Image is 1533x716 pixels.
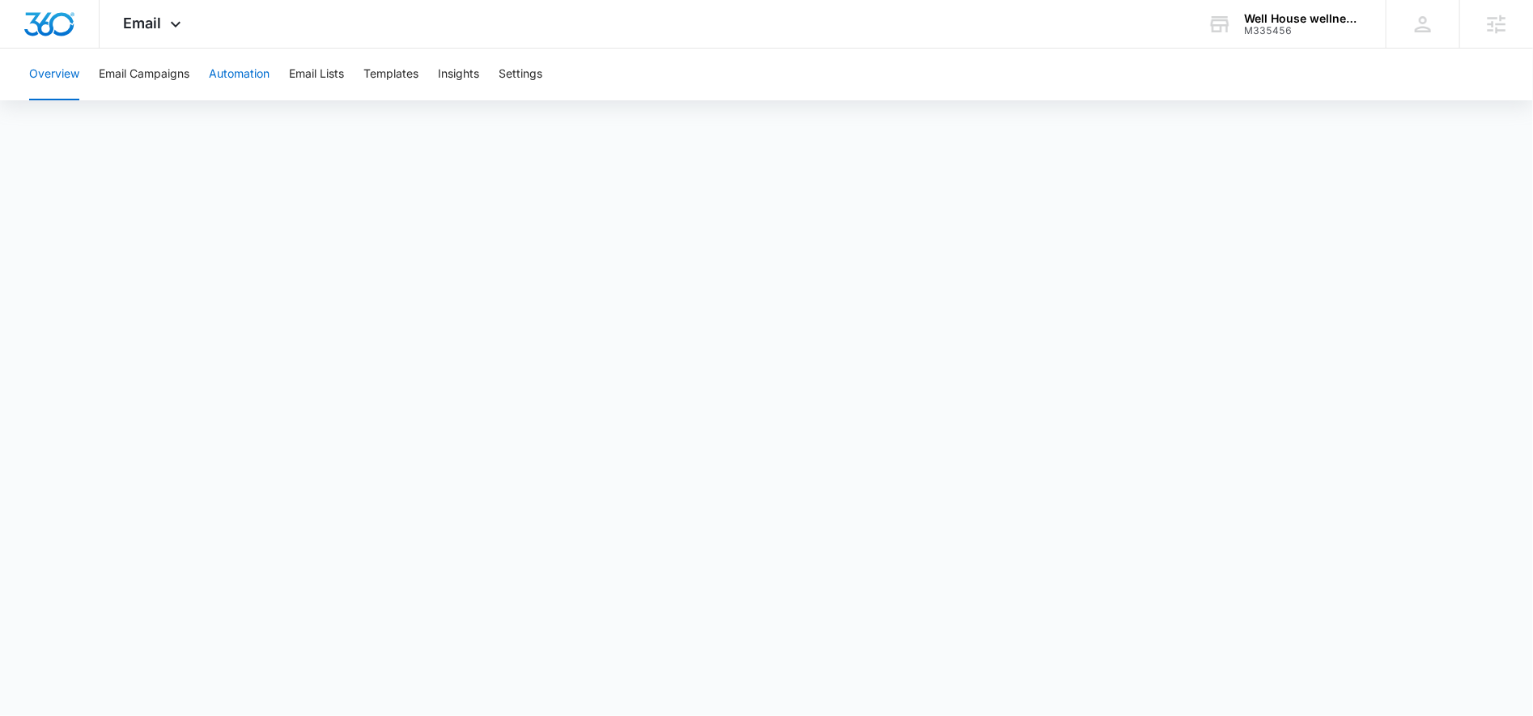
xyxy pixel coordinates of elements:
button: Automation [209,49,270,100]
div: account id [1244,25,1362,36]
button: Email Campaigns [99,49,189,100]
div: account name [1244,12,1362,25]
button: Overview [29,49,79,100]
button: Settings [499,49,542,100]
button: Templates [363,49,418,100]
button: Email Lists [289,49,344,100]
span: Email [124,15,162,32]
button: Insights [438,49,479,100]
